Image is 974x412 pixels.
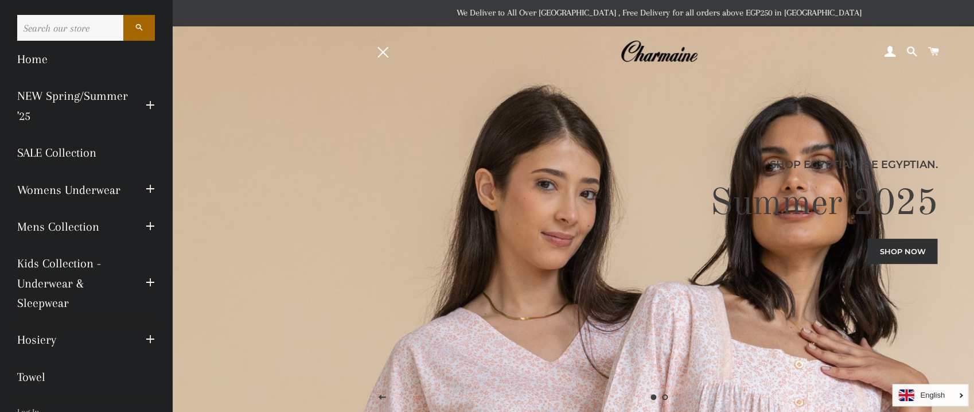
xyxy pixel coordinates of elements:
button: Previous slide [368,383,397,412]
a: Womens Underwear [9,172,137,208]
a: NEW Spring/Summer '25 [9,77,137,134]
i: English [920,391,945,399]
input: Search our store [17,15,123,41]
a: Load slide 2 [659,391,671,403]
a: Slide 1, current [648,391,659,403]
a: SALE Collection [9,134,163,171]
img: Charmaine Egypt [620,39,698,64]
a: Hosiery [9,321,137,358]
h2: Summer 2025 [381,181,938,227]
a: Mens Collection [9,208,137,245]
a: Kids Collection - Underwear & Sleepwear [9,245,137,321]
a: Shop now [867,239,937,264]
a: Towel [9,359,163,395]
a: English [898,389,962,401]
a: Home [9,41,163,77]
p: Shop Egyptian, Be Egyptian. [381,157,938,173]
button: Next slide [918,383,947,412]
